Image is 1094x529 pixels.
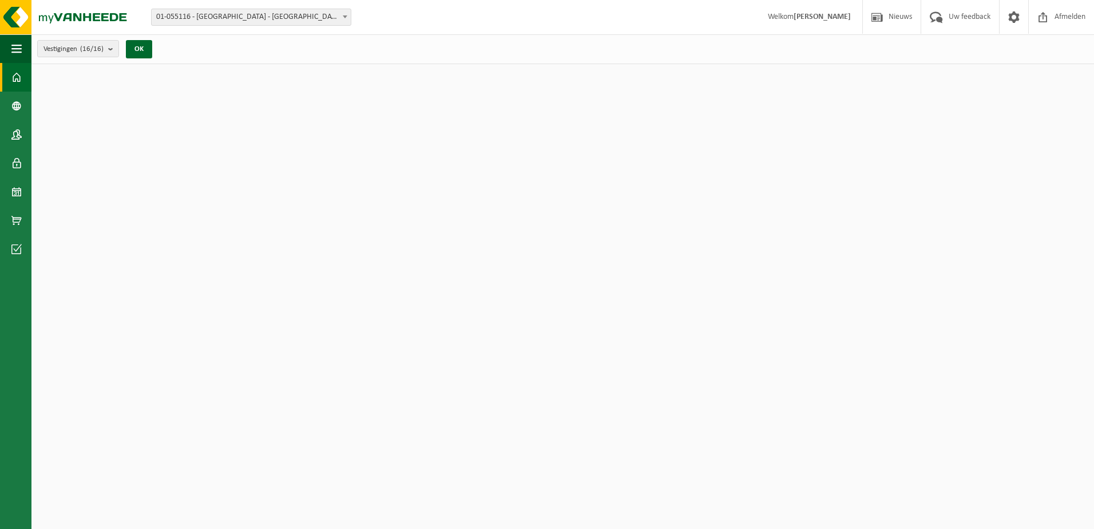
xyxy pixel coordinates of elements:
count: (16/16) [80,45,104,53]
span: 01-055116 - MOURIK - ANTWERPEN [151,9,351,26]
strong: [PERSON_NAME] [794,13,851,21]
span: Vestigingen [43,41,104,58]
button: Vestigingen(16/16) [37,40,119,57]
button: OK [126,40,152,58]
span: 01-055116 - MOURIK - ANTWERPEN [152,9,351,25]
